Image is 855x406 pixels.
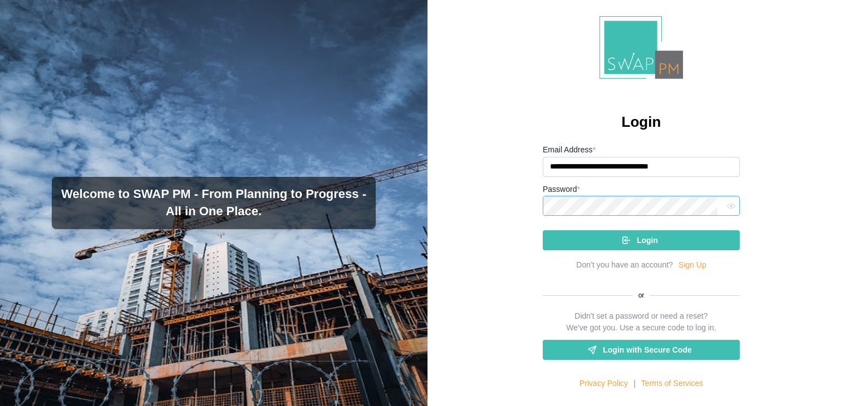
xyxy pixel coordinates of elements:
a: Privacy Policy [579,378,628,390]
img: Logo [600,16,683,79]
h3: Welcome to SWAP PM - From Planning to Progress - All in One Place. [61,186,367,220]
button: Login [543,230,740,250]
div: Didn't set a password or need a reset? We've got you. Use a secure code to log in. [566,310,716,334]
div: or [543,290,740,301]
span: Login with Secure Code [603,340,691,359]
label: Email Address [543,144,596,156]
a: Terms of Services [641,378,703,390]
a: Sign Up [679,259,706,271]
span: Login [637,231,658,250]
div: | [633,378,636,390]
a: Login with Secure Code [543,340,740,360]
label: Password [543,184,580,196]
h2: Login [622,112,661,132]
div: Don’t you have an account? [576,259,673,271]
